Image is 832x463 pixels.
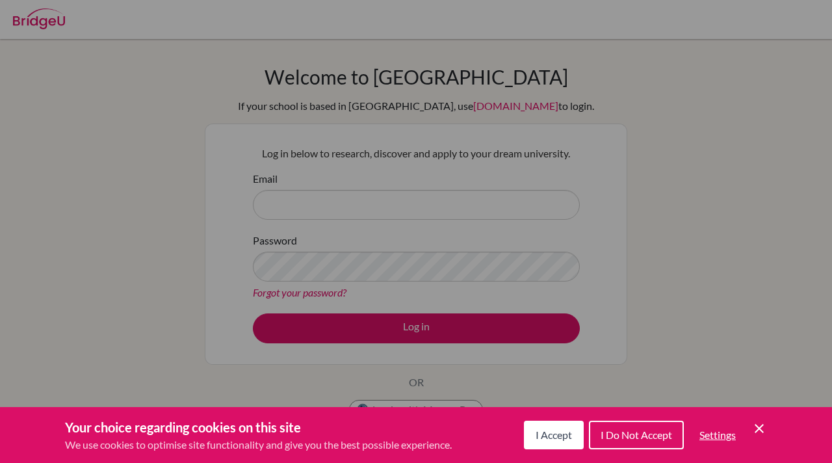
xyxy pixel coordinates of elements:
[536,429,572,441] span: I Accept
[65,437,452,453] p: We use cookies to optimise site functionality and give you the best possible experience.
[689,422,746,448] button: Settings
[589,421,684,449] button: I Do Not Accept
[699,429,736,441] span: Settings
[524,421,584,449] button: I Accept
[751,421,767,436] button: Save and close
[65,417,452,437] h3: Your choice regarding cookies on this site
[601,429,672,441] span: I Do Not Accept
